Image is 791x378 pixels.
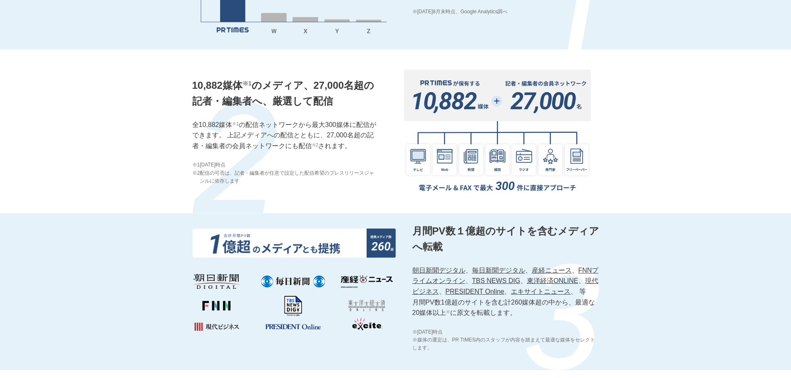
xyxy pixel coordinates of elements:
[526,263,599,370] img: 3
[192,78,379,110] p: 10,882媒体 のメディア、27,000名超の記者・編集者へ、厳選して配信
[527,277,578,284] a: 東洋経済ONLINE
[511,288,571,295] a: エキサイトニュース
[412,336,599,352] span: ※媒体の選定は、PR TIMES内のスタッフが内容を踏まえて最適な媒体をセレクトします。
[532,267,572,274] a: 産経ニュース
[242,80,252,87] span: ※1
[472,267,525,274] a: 毎日新聞デジタル
[192,161,200,169] span: ※1
[200,169,379,185] span: 配信の可否は、記者・編集者が任意で設定した配信希望のプレスリリースジャンルに依存します
[192,119,379,151] p: 全10,882媒体 の配信ネットワークから最大300媒体に配信ができます。 上記メディアへの配信とともに、27,000名超の記者・編集者の会員ネットワークにも配信 されます。
[412,328,599,336] span: ※[DATE]時点
[412,277,598,295] a: 現代ビジネス
[312,143,318,147] span: ※2
[446,288,504,295] a: PRESIDENT Online
[472,277,520,284] a: TBS NEWS DIG
[232,122,239,126] span: ※1
[412,267,465,274] a: 朝日新聞デジタル
[192,228,396,331] img: 合計月間PV数 1億超のメディアとも提携
[412,8,599,16] span: ※[DATE]8月末時点、Google Analytics調べ
[396,59,599,203] img: 10,882媒体※1のメディア、27,000名超の記者・編集者へ、厳選して配信
[192,169,200,185] span: ※2
[412,223,599,255] p: 月間PV数１億超のサイトを含むメディアへ転載
[412,265,599,318] p: 、 、 、 、 、 、 、 、 、 等 月間PV数1億超のサイトを含む計260媒体超の中から、最適な20媒体以上 に原文を転載します。
[446,310,450,314] span: ※
[200,161,225,169] span: [DATE]時点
